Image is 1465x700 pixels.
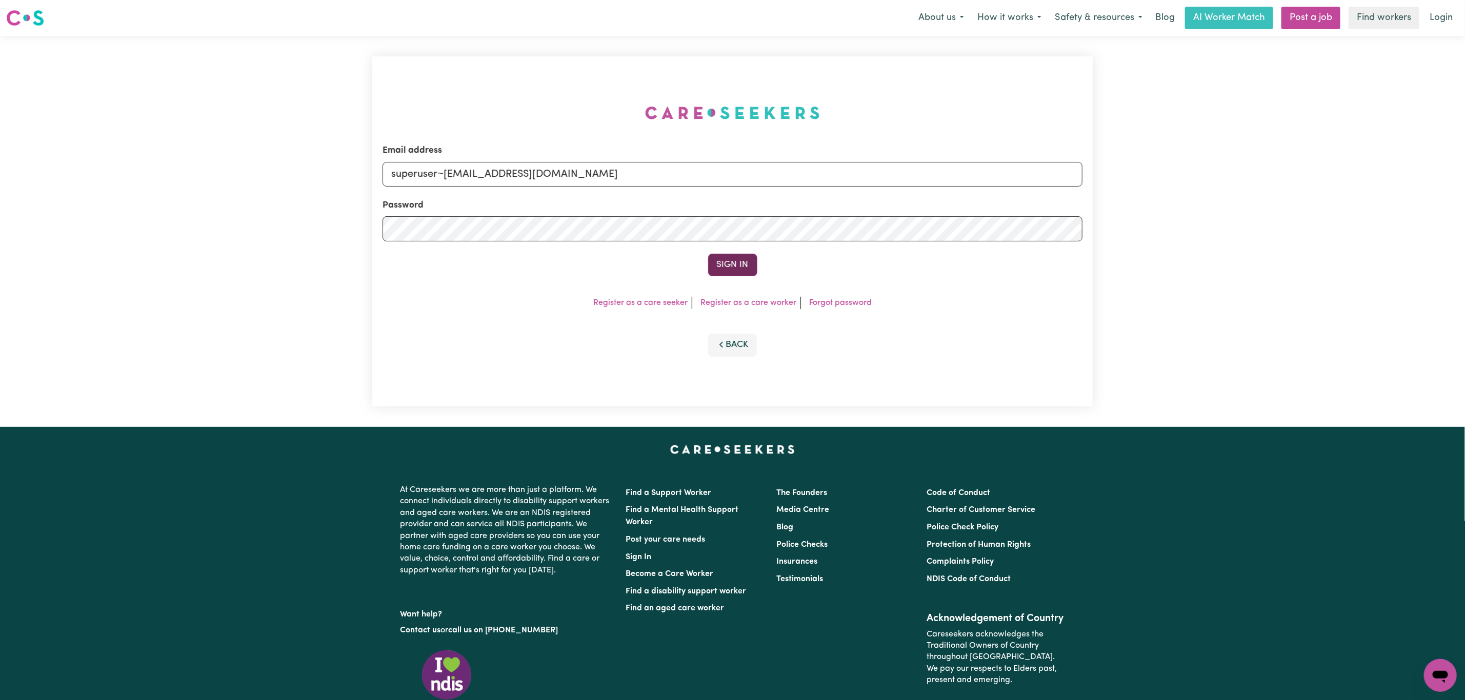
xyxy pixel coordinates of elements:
a: Police Check Policy [927,523,998,531]
button: About us [912,7,971,29]
a: Find a disability support worker [626,587,747,595]
p: Careseekers acknowledges the Traditional Owners of Country throughout [GEOGRAPHIC_DATA]. We pay o... [927,625,1065,690]
input: Email address [383,162,1082,187]
a: call us on [PHONE_NUMBER] [449,626,558,634]
a: The Founders [776,489,827,497]
label: Email address [383,144,442,157]
a: AI Worker Match [1185,7,1273,29]
a: Police Checks [776,541,828,549]
a: Careseekers home page [670,445,795,454]
a: Find a Support Worker [626,489,712,497]
a: NDIS Code of Conduct [927,575,1011,583]
button: Back [708,334,757,356]
a: Contact us [400,626,441,634]
h2: Acknowledgement of Country [927,612,1065,625]
a: Complaints Policy [927,558,994,566]
img: Careseekers logo [6,9,44,27]
a: Protection of Human Rights [927,541,1031,549]
label: Password [383,199,424,212]
iframe: Button to launch messaging window, conversation in progress [1424,659,1457,692]
p: or [400,621,614,640]
a: Login [1423,7,1459,29]
a: Careseekers logo [6,6,44,30]
p: At Careseekers we are more than just a platform. We connect individuals directly to disability su... [400,480,614,580]
a: Code of Conduct [927,489,990,497]
a: Blog [776,523,793,531]
p: Want help? [400,605,614,620]
a: Blog [1149,7,1181,29]
a: Register as a care seeker [593,299,688,307]
a: Find workers [1349,7,1419,29]
button: How it works [971,7,1048,29]
a: Media Centre [776,506,829,514]
a: Post a job [1281,7,1340,29]
a: Sign In [626,553,652,561]
a: Charter of Customer Service [927,506,1035,514]
a: Testimonials [776,575,823,583]
a: Find an aged care worker [626,604,725,612]
button: Safety & resources [1048,7,1149,29]
a: Become a Care Worker [626,570,714,578]
button: Sign In [708,254,757,276]
a: Forgot password [809,299,872,307]
a: Post your care needs [626,536,706,544]
a: Insurances [776,558,817,566]
a: Register as a care worker [700,299,796,307]
a: Find a Mental Health Support Worker [626,506,739,526]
